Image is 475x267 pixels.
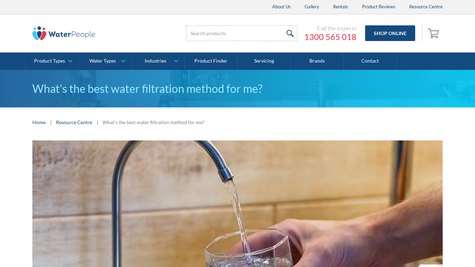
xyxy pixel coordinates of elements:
a: Contact [344,52,396,70]
div: Industries [145,58,166,64]
div: | [49,118,53,126]
a: Servicing [238,52,291,70]
div: Product Types [34,58,65,64]
a: Water Types [79,52,131,70]
a: Open empty cart [426,25,443,42]
input: Search products [186,25,297,41]
h1: What's the best water filtration method for me? [32,80,443,97]
img: shopping cart [428,27,441,39]
iframe: podium webchat widget bubble [405,232,475,267]
a: Brands [291,52,344,70]
a: Home [32,119,46,126]
div: Water Types [89,58,116,64]
a: Resource Centre [56,119,92,126]
div: | [96,118,99,126]
a: Product Types [26,52,78,70]
img: The Water People [32,26,95,40]
a: Product Finder [185,52,237,70]
a: Shop Online [365,25,415,41]
a: 1300 565 018 [304,32,356,42]
div: What's the best water filtration method for me? [103,119,204,126]
div: Call the experts [304,25,356,32]
a: Industries [132,52,184,70]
